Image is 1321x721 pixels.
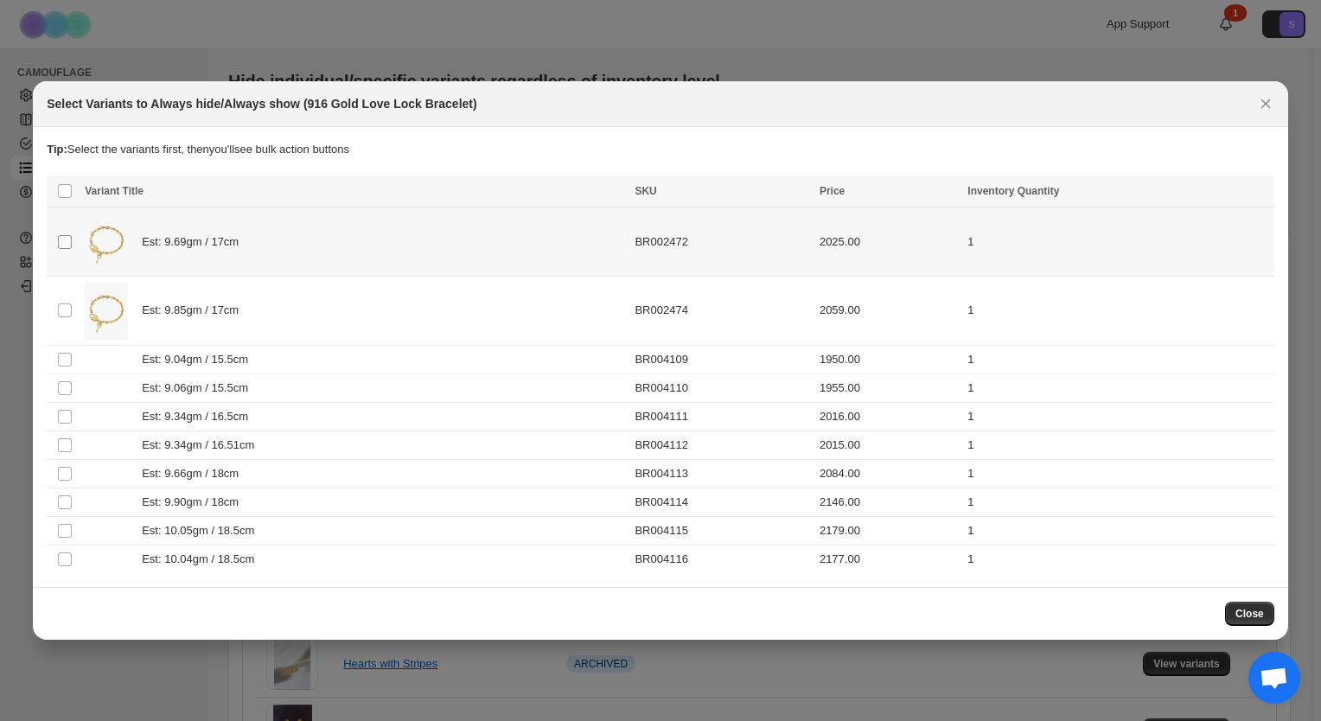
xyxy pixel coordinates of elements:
[962,277,1273,346] td: 1
[814,516,962,545] td: 2179.00
[629,345,814,373] td: BR004109
[962,545,1273,573] td: 1
[814,345,962,373] td: 1950.00
[1225,602,1274,626] button: Close
[814,402,962,431] td: 2016.00
[814,277,962,346] td: 2059.00
[962,345,1273,373] td: 1
[142,551,264,568] span: Est: 10.04gm / 18.5cm
[1235,607,1264,621] span: Close
[142,351,258,368] span: Est: 9.04gm / 15.5cm
[962,488,1273,516] td: 1
[635,185,656,197] span: SKU
[629,402,814,431] td: BR004111
[629,459,814,488] td: BR004113
[85,213,128,271] img: 916-Gold-Love-Lock-Bracelet-thumbnail-2.jpg
[142,302,248,319] span: Est: 9.85gm / 17cm
[85,185,144,197] span: Variant Title
[814,459,962,488] td: 2084.00
[629,373,814,402] td: BR004110
[85,282,128,340] img: 916-Gold-Love-Lock-Bracelet-thumbnail-2.jpg
[629,488,814,516] td: BR004114
[47,143,67,156] strong: Tip:
[962,373,1273,402] td: 1
[814,431,962,459] td: 2015.00
[142,380,258,397] span: Est: 9.06gm / 15.5cm
[142,465,248,482] span: Est: 9.66gm / 18cm
[962,207,1273,277] td: 1
[967,185,1059,197] span: Inventory Quantity
[962,431,1273,459] td: 1
[47,141,1274,158] p: Select the variants first, then you'll see bulk action buttons
[629,516,814,545] td: BR004115
[629,431,814,459] td: BR004112
[814,207,962,277] td: 2025.00
[962,516,1273,545] td: 1
[1248,652,1300,704] a: Open chat
[629,277,814,346] td: BR002474
[1254,92,1278,116] button: Close
[629,545,814,573] td: BR004116
[47,95,476,112] h2: Select Variants to Always hide/Always show (916 Gold Love Lock Bracelet)
[814,373,962,402] td: 1955.00
[142,494,248,511] span: Est: 9.90gm / 18cm
[814,545,962,573] td: 2177.00
[814,488,962,516] td: 2146.00
[142,437,264,454] span: Est: 9.34gm / 16.51cm
[142,408,258,425] span: Est: 9.34gm / 16.5cm
[629,207,814,277] td: BR002472
[142,522,264,539] span: Est: 10.05gm / 18.5cm
[142,233,248,251] span: Est: 9.69gm / 17cm
[962,402,1273,431] td: 1
[962,459,1273,488] td: 1
[820,185,845,197] span: Price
